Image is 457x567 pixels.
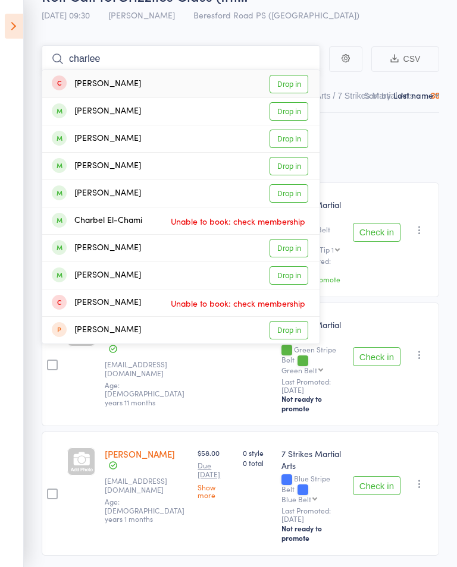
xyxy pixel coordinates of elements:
a: Drop in [270,102,308,121]
button: Check in [353,223,400,242]
span: 0 total [243,458,272,468]
div: 7 Strikes Martial Arts [281,448,343,471]
span: Age: [DEMOGRAPHIC_DATA] years 1 months [105,496,184,524]
span: [PERSON_NAME] [108,9,175,21]
label: Sort by [364,89,391,101]
div: [PERSON_NAME] [52,241,141,255]
div: $58.00 [198,448,233,499]
div: [PERSON_NAME] [52,105,141,118]
div: Blue Stripe Belt [281,474,343,502]
span: Unable to book: check membership [168,212,308,230]
a: Drop in [270,239,308,257]
a: Drop in [270,321,308,339]
div: [PERSON_NAME] [52,187,141,200]
div: [PERSON_NAME] [52,77,141,91]
div: Charbel El-Chami [52,214,142,228]
div: Green Stripe Belt [281,345,343,373]
div: [PERSON_NAME] [52,132,141,146]
div: Not ready to promote [281,524,343,543]
a: Drop in [270,130,308,148]
a: Drop in [270,75,308,93]
button: CSV [371,46,439,72]
div: [PERSON_NAME] [52,296,141,310]
span: Beresford Road PS ([GEOGRAPHIC_DATA]) [193,9,359,21]
div: Blue Belt [281,495,311,503]
div: Green Belt [281,366,317,374]
div: [PERSON_NAME] [52,323,141,337]
small: Last Promoted: [DATE] [281,506,343,524]
div: [PERSON_NAME] [52,159,141,173]
a: Drop in [270,157,308,175]
div: Purple Belt Tip 1 [281,245,334,253]
small: Last Promoted: [DATE] [281,377,343,395]
input: Search by name [42,45,320,73]
span: 0 style [243,448,272,458]
a: Drop in [270,266,308,285]
button: Check in [353,476,400,495]
small: arulrajpeter@gmail.com [105,360,182,377]
div: [PERSON_NAME] [52,269,141,282]
small: Imranshekh2233@gmail.com [105,477,182,494]
a: Drop in [270,184,308,203]
button: Check in [353,347,400,366]
div: Not ready to promote [281,394,343,413]
span: Age: [DEMOGRAPHIC_DATA] years 11 months [105,380,184,407]
span: Unable to book: check membership [168,294,308,312]
div: Last name [393,89,433,101]
span: [DATE] 09:30 [42,9,90,21]
small: Due [DATE] [198,461,233,478]
a: Show more [198,483,233,499]
a: [PERSON_NAME] [105,448,175,460]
